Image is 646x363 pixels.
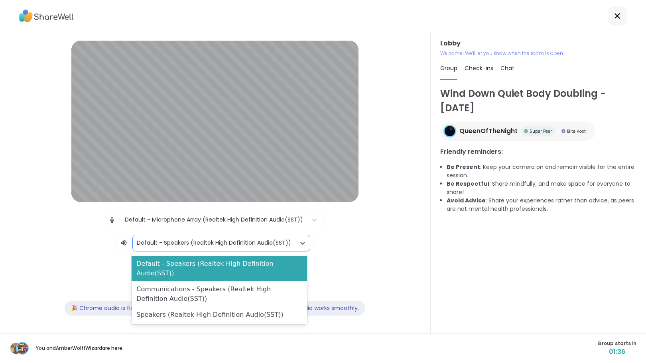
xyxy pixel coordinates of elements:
[17,343,28,354] img: AmberWolffWizard
[108,212,116,228] img: Microphone
[10,343,22,354] img: Jill_B_Gratitude
[447,196,486,204] b: Avoid Advice
[447,180,636,196] li: : Share mindfully, and make space for everyone to share!
[132,256,307,281] div: Default - Speakers (Realtek High Definition Audio(SST))
[597,347,636,357] span: 01:36
[35,345,124,352] p: You and AmberWolffWizard are here.
[447,180,489,188] b: Be Respectful
[500,64,514,72] span: Chat
[465,64,493,72] span: Check-ins
[132,281,307,307] div: Communications - Speakers (Realtek High Definition Audio(SST))
[440,122,595,141] a: QueenOfTheNightQueenOfTheNightSuper PeerSuper PeerElite HostElite Host
[597,340,636,347] span: Group starts in
[65,301,365,316] div: 🎉 Chrome audio is fixed! If this is your first group, please restart your browser so audio works ...
[447,196,636,213] li: : Share your experiences rather than advice, as peers are not mental health professionals.
[125,216,303,224] div: Default - Microphone Array (Realtek High Definition Audio(SST))
[131,238,133,248] span: |
[440,147,636,157] h3: Friendly reminders:
[119,212,121,228] span: |
[447,163,480,171] b: Be Present
[440,39,636,48] h3: Lobby
[567,128,586,134] span: Elite Host
[19,7,74,25] img: ShareWell Logo
[445,126,455,136] img: QueenOfTheNight
[459,126,518,136] span: QueenOfTheNight
[440,64,457,72] span: Group
[440,50,636,57] p: Welcome! We’ll let you know when the room is open.
[447,163,636,180] li: : Keep your camera on and remain visible for the entire session.
[132,307,307,323] div: Speakers (Realtek High Definition Audio(SST))
[561,129,565,133] img: Elite Host
[440,86,636,115] h1: Wind Down Quiet Body Doubling - [DATE]
[530,128,552,134] span: Super Peer
[524,129,528,133] img: Super Peer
